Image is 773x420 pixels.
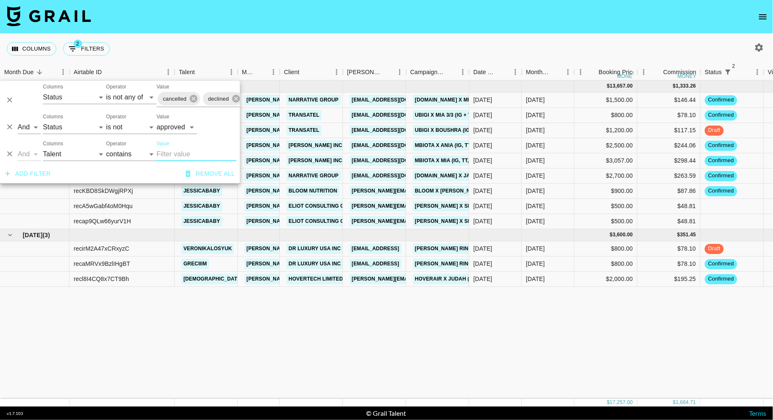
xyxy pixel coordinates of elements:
div: $800.00 [574,257,638,272]
a: [PERSON_NAME] x Skin&Lab (TT - 2/2) [413,216,516,227]
button: Sort [550,66,562,78]
div: Airtable ID [74,64,102,80]
label: Columns [43,83,63,91]
div: Talent [179,64,195,80]
span: confirmed [705,96,737,104]
button: Remove all [182,166,238,182]
span: draft [705,245,724,253]
div: [PERSON_NAME] [347,64,382,80]
button: open drawer [754,8,771,25]
button: Sort [255,66,267,78]
button: Show filters [63,42,110,56]
button: Menu [562,66,574,78]
div: $195.25 [638,272,701,287]
div: $2,700.00 [574,169,638,184]
div: 11/08/2025 [473,111,492,119]
a: [PERSON_NAME] Ring x [GEOGRAPHIC_DATA] [413,259,536,269]
span: confirmed [705,157,737,165]
div: $48.81 [638,214,701,229]
div: Talent [175,64,238,80]
button: Menu [393,66,406,78]
a: [PERSON_NAME][EMAIL_ADDRESS][DOMAIN_NAME] [244,95,382,105]
div: Sep '25 [526,141,545,150]
div: $900.00 [574,184,638,199]
div: Sep '25 [526,217,545,225]
div: $ [673,399,676,406]
span: ( 3 ) [43,231,50,239]
a: [PERSON_NAME][EMAIL_ADDRESS][DOMAIN_NAME] [244,259,382,269]
a: mBIOTA x Mia (IG, TT, 2 Stories) [413,155,501,166]
button: Sort [102,66,114,78]
div: $146.44 [638,93,701,108]
button: Delete [3,121,16,134]
div: $2,000.00 [574,272,638,287]
label: Columns [43,140,63,147]
a: [PERSON_NAME] Inc. [287,155,346,166]
div: Date Created [469,64,522,80]
a: [PERSON_NAME][EMAIL_ADDRESS][DOMAIN_NAME] [244,171,382,181]
div: money [677,74,696,79]
div: 16/09/2025 [473,202,492,210]
div: Booking Price [599,64,636,80]
a: [PERSON_NAME][EMAIL_ADDRESS][DOMAIN_NAME] [244,155,382,166]
a: [EMAIL_ADDRESS][DOMAIN_NAME] [350,110,444,120]
div: Client [284,64,300,80]
a: [PERSON_NAME][EMAIL_ADDRESS][DOMAIN_NAME] [244,186,382,196]
div: Sep '25 [526,126,545,134]
a: [EMAIL_ADDRESS][DOMAIN_NAME] [350,125,444,136]
img: Grail Talent [7,6,91,26]
div: recaMRVx9BzlIHgBT [74,259,130,268]
div: 13,657.00 [610,83,633,90]
button: Menu [574,66,587,78]
a: HOVERTECH LIMITED [287,274,345,284]
div: cancelled [158,92,200,105]
div: Jun '25 [526,275,545,283]
button: Sort [734,66,746,78]
div: $1,200.00 [574,123,638,138]
button: Select columns [7,42,56,56]
span: cancelled [158,94,191,104]
div: $48.81 [638,199,701,214]
div: declined [203,92,243,105]
div: 17,257.00 [610,399,633,406]
div: 18/08/2025 [473,96,492,104]
span: [DATE] [23,231,43,239]
button: Sort [382,66,393,78]
button: Menu [509,66,522,78]
div: $ [673,83,676,90]
div: $500.00 [574,199,638,214]
a: [EMAIL_ADDRESS] [350,259,401,269]
div: Date Created [473,64,497,80]
a: [PERSON_NAME] Inc. [287,140,346,151]
button: Sort [587,66,599,78]
div: Manager [242,64,255,80]
div: 18/08/2025 [473,141,492,150]
a: Ubigi x Mia 3/3 (IG + TT, 3 Stories) [413,110,507,120]
div: $800.00 [574,108,638,123]
button: Add filter [2,166,54,182]
a: veronikalosyuk [181,243,234,254]
button: Sort [34,66,45,78]
button: Show filters [722,66,734,78]
div: $78.10 [638,257,701,272]
button: Sort [445,66,457,78]
label: Operator [106,113,126,120]
a: Eliot Consulting Group LLC [287,201,373,211]
a: [EMAIL_ADDRESS][DOMAIN_NAME] [350,155,444,166]
div: Manager [238,64,280,80]
div: v 1.7.103 [7,411,23,416]
button: Sort [651,66,663,78]
button: Menu [330,66,343,78]
a: [PERSON_NAME][EMAIL_ADDRESS][DOMAIN_NAME] [350,274,487,284]
div: $ [607,83,610,90]
div: recl8I4CQ8x7CT9Bh [74,275,129,283]
a: [EMAIL_ADDRESS][DOMAIN_NAME] [350,171,444,181]
a: [PERSON_NAME][EMAIL_ADDRESS][DOMAIN_NAME] [244,243,382,254]
a: Transatel [287,110,321,120]
a: [PERSON_NAME][EMAIL_ADDRESS][DOMAIN_NAME] [244,110,382,120]
div: 3,600.00 [613,231,633,238]
div: $ [607,399,610,406]
button: hide children [4,229,16,241]
div: Month Due [4,64,34,80]
div: $500.00 [574,214,638,229]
